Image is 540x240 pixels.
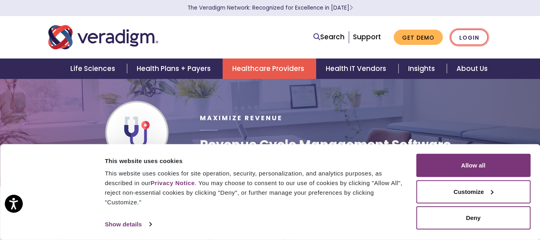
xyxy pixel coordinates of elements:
div: This website uses cookies [105,156,407,165]
button: Allow all [416,154,530,177]
a: Get Demo [394,30,443,45]
span: Maximize Revenue [200,113,283,123]
a: Show details [105,218,151,230]
iframe: Drift Chat Widget [387,182,530,230]
a: The Veradigm Network: Recognized for Excellence in [DATE]Learn More [187,4,353,12]
a: Search [313,32,345,42]
button: Customize [416,180,530,203]
a: Support [353,32,381,42]
img: Veradigm logo [48,24,158,50]
div: This website uses cookies for site operation, security, personalization, and analytics purposes, ... [105,169,407,207]
a: Health Plans + Payers [127,58,223,79]
a: Life Sciences [61,58,127,79]
span: Learn More [349,4,353,12]
a: Health IT Vendors [316,58,398,79]
a: Insights [399,58,447,79]
a: About Us [447,58,497,79]
a: Healthcare Providers [223,58,316,79]
a: Privacy Notice [151,179,195,186]
h1: Revenue Cycle Management Software [200,137,451,152]
a: Login [450,29,488,46]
